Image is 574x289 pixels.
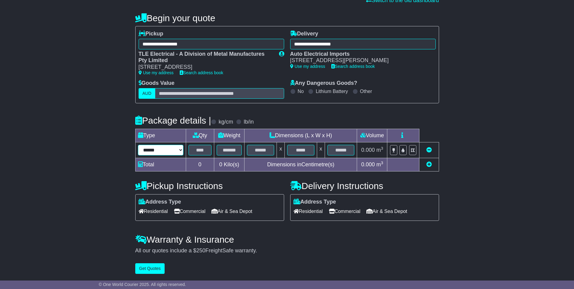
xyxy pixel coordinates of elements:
[317,142,325,158] td: x
[244,129,357,142] td: Dimensions (L x W x H)
[218,119,233,125] label: kg/cm
[290,64,325,69] a: Use my address
[174,207,205,216] span: Commercial
[214,158,244,171] td: Kilo(s)
[186,129,214,142] td: Qty
[139,70,174,75] a: Use my address
[376,161,383,168] span: m
[139,31,163,37] label: Pickup
[214,129,244,142] td: Weight
[135,234,439,244] h4: Warranty & Insurance
[331,64,375,69] a: Search address book
[277,142,285,158] td: x
[290,80,357,87] label: Any Dangerous Goods?
[139,199,181,205] label: Address Type
[135,115,211,125] h4: Package details |
[290,181,439,191] h4: Delivery Instructions
[139,88,156,99] label: AUD
[298,88,304,94] label: No
[329,207,360,216] span: Commercial
[135,158,186,171] td: Total
[361,147,375,153] span: 0.000
[294,199,336,205] label: Address Type
[366,207,407,216] span: Air & Sea Depot
[376,147,383,153] span: m
[290,31,318,37] label: Delivery
[212,207,252,216] span: Air & Sea Depot
[135,181,284,191] h4: Pickup Instructions
[180,70,223,75] a: Search address book
[196,247,205,254] span: 250
[139,80,175,87] label: Goods Value
[99,282,186,287] span: © One World Courier 2025. All rights reserved.
[290,57,430,64] div: [STREET_ADDRESS][PERSON_NAME]
[186,158,214,171] td: 0
[316,88,348,94] label: Lithium Battery
[381,146,383,151] sup: 3
[357,129,387,142] td: Volume
[244,119,254,125] label: lb/in
[219,161,222,168] span: 0
[135,129,186,142] td: Type
[135,263,165,274] button: Get Quotes
[139,207,168,216] span: Residential
[426,161,432,168] a: Add new item
[361,161,375,168] span: 0.000
[294,207,323,216] span: Residential
[135,247,439,254] div: All our quotes include a $ FreightSafe warranty.
[381,161,383,165] sup: 3
[139,51,273,64] div: TLE Electrical - A Division of Metal Manufactures Pty Limited
[360,88,372,94] label: Other
[139,64,273,71] div: [STREET_ADDRESS]
[244,158,357,171] td: Dimensions in Centimetre(s)
[426,147,432,153] a: Remove this item
[290,51,430,58] div: Auto Electrical Imports
[135,13,439,23] h4: Begin your quote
